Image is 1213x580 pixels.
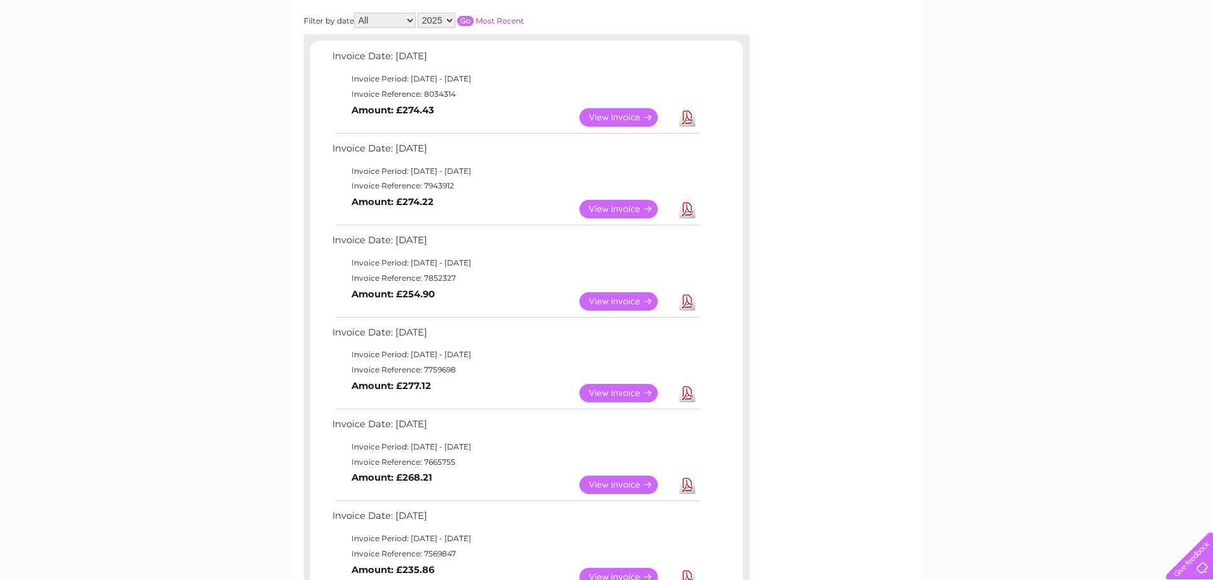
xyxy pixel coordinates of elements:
[329,439,702,455] td: Invoice Period: [DATE] - [DATE]
[43,33,108,72] img: logo.png
[1128,54,1160,64] a: Contact
[1171,54,1201,64] a: Log out
[679,384,695,402] a: Download
[351,564,434,576] b: Amount: £235.86
[329,271,702,286] td: Invoice Reference: 7852327
[329,507,702,531] td: Invoice Date: [DATE]
[329,531,702,546] td: Invoice Period: [DATE] - [DATE]
[579,476,673,494] a: View
[351,104,434,116] b: Amount: £274.43
[579,108,673,127] a: View
[579,384,673,402] a: View
[351,288,435,300] b: Amount: £254.90
[329,324,702,348] td: Invoice Date: [DATE]
[329,546,702,562] td: Invoice Reference: 7569847
[579,292,673,311] a: View
[1056,54,1095,64] a: Telecoms
[329,71,702,87] td: Invoice Period: [DATE] - [DATE]
[351,380,431,392] b: Amount: £277.12
[329,164,702,179] td: Invoice Period: [DATE] - [DATE]
[679,108,695,127] a: Download
[476,16,524,25] a: Most Recent
[351,472,432,483] b: Amount: £268.21
[579,200,673,218] a: View
[329,347,702,362] td: Invoice Period: [DATE] - [DATE]
[679,292,695,311] a: Download
[1021,54,1049,64] a: Energy
[329,178,702,194] td: Invoice Reference: 7943912
[329,232,702,255] td: Invoice Date: [DATE]
[973,6,1061,22] a: 0333 014 3131
[329,48,702,71] td: Invoice Date: [DATE]
[679,476,695,494] a: Download
[329,362,702,378] td: Invoice Reference: 7759698
[351,196,434,208] b: Amount: £274.22
[329,416,702,439] td: Invoice Date: [DATE]
[306,7,908,62] div: Clear Business is a trading name of Verastar Limited (registered in [GEOGRAPHIC_DATA] No. 3667643...
[679,200,695,218] a: Download
[329,140,702,164] td: Invoice Date: [DATE]
[1102,54,1121,64] a: Blog
[329,87,702,102] td: Invoice Reference: 8034314
[304,13,638,28] div: Filter by date
[329,455,702,470] td: Invoice Reference: 7665755
[329,255,702,271] td: Invoice Period: [DATE] - [DATE]
[989,54,1013,64] a: Water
